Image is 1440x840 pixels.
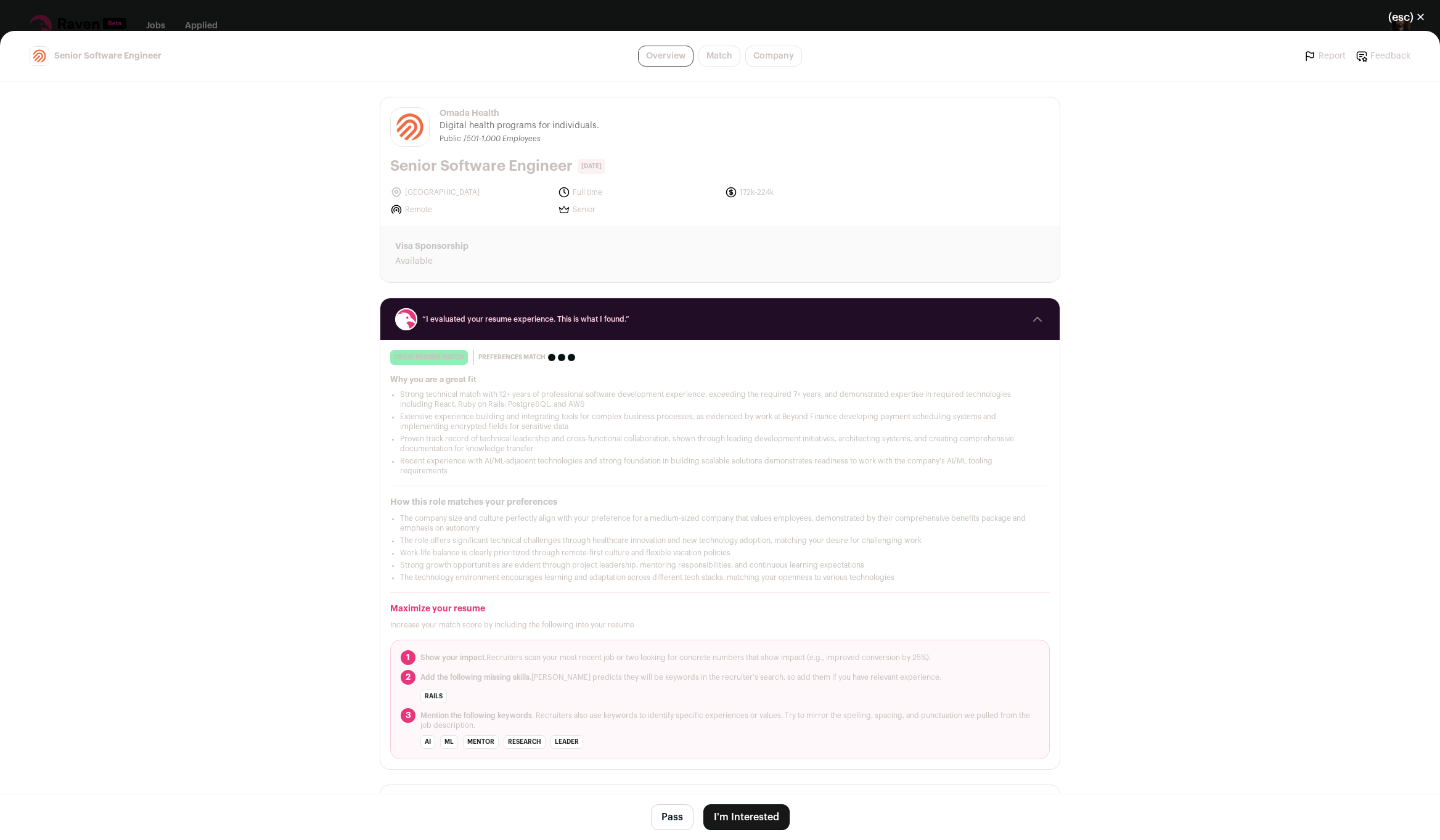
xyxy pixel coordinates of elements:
[395,255,612,267] dd: Available
[504,735,546,749] li: research
[420,711,1039,730] span: . Recruiters also use keywords to identify specific experiences or values. Try to mirror the spel...
[464,134,541,144] li: /
[440,735,458,749] li: ML
[400,389,1040,409] li: Strong technical match with 12+ years of professional software development experience, exceeding ...
[550,735,583,749] li: leader
[400,434,1040,454] li: Proven track record of technical leadership and cross-functional collaboration, shown through lea...
[390,203,550,216] li: Remote
[478,351,546,364] span: Preferences match
[420,735,435,749] li: AI
[420,653,931,663] span: Recruiters scan your most recent job or two looking for concrete numbers that show impact (e.g., ...
[390,620,1050,630] p: Increase your match score by including the following into your resume
[401,670,415,685] span: 2
[420,712,532,719] span: Mention the following keywords
[745,46,802,67] a: Company
[400,536,1040,545] li: The role offers significant technical challenges through healthcare innovation and new technology...
[390,496,1050,508] h2: How this role matches your preferences
[703,804,790,830] button: I'm Interested
[400,513,1040,533] li: The company size and culture perfectly align with your preference for a medium-sized company that...
[391,108,429,146] img: 41325b23b7b99c32c4ba91628c28a1334443c2c0878ce735f0622d089c2f0dba.png
[390,350,468,365] div: great resume match
[467,135,541,142] span: 501-1,000 Employees
[440,134,464,144] li: Public
[651,804,693,830] button: Pass
[420,654,486,661] span: Show your impact.
[638,46,693,67] a: Overview
[463,735,499,749] li: mentor
[558,203,718,216] li: Senior
[390,157,573,176] h1: Senior Software Engineer
[30,47,49,65] img: 41325b23b7b99c32c4ba91628c28a1334443c2c0878ce735f0622d089c2f0dba.png
[578,159,605,174] span: [DATE]
[725,186,885,198] li: 172k-224k
[420,672,941,682] span: [PERSON_NAME] predicts they will be keywords in the recruiter's search, so add them if you have r...
[422,314,1018,324] span: “I evaluated your resume experience. This is what I found.”
[1304,50,1346,62] a: Report
[401,650,415,665] span: 1
[390,603,1050,615] h2: Maximize your resume
[1373,4,1440,31] button: Close modal
[400,560,1040,570] li: Strong growth opportunities are evident through project leadership, mentoring responsibilities, a...
[401,708,415,723] span: 3
[400,548,1040,558] li: Work-life balance is clearly prioritized through remote-first culture and flexible vacation policies
[395,240,612,253] dt: Visa Sponsorship
[390,375,1050,385] h2: Why you are a great fit
[390,186,550,198] li: [GEOGRAPHIC_DATA]
[440,107,599,120] span: Omada Health
[420,674,531,681] span: Add the following missing skills.
[400,573,1040,582] li: The technology environment encourages learning and adaptation across different tech stacks, match...
[400,456,1040,476] li: Recent experience with AI/ML-adjacent technologies and strong foundation in building scalable sol...
[400,412,1040,431] li: Extensive experience building and integrating tools for complex business processes, as evidenced ...
[440,120,599,132] span: Digital health programs for individuals.
[558,186,718,198] li: Full time
[420,690,447,703] li: Rails
[698,46,740,67] a: Match
[1356,50,1410,62] a: Feedback
[54,50,162,62] span: Senior Software Engineer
